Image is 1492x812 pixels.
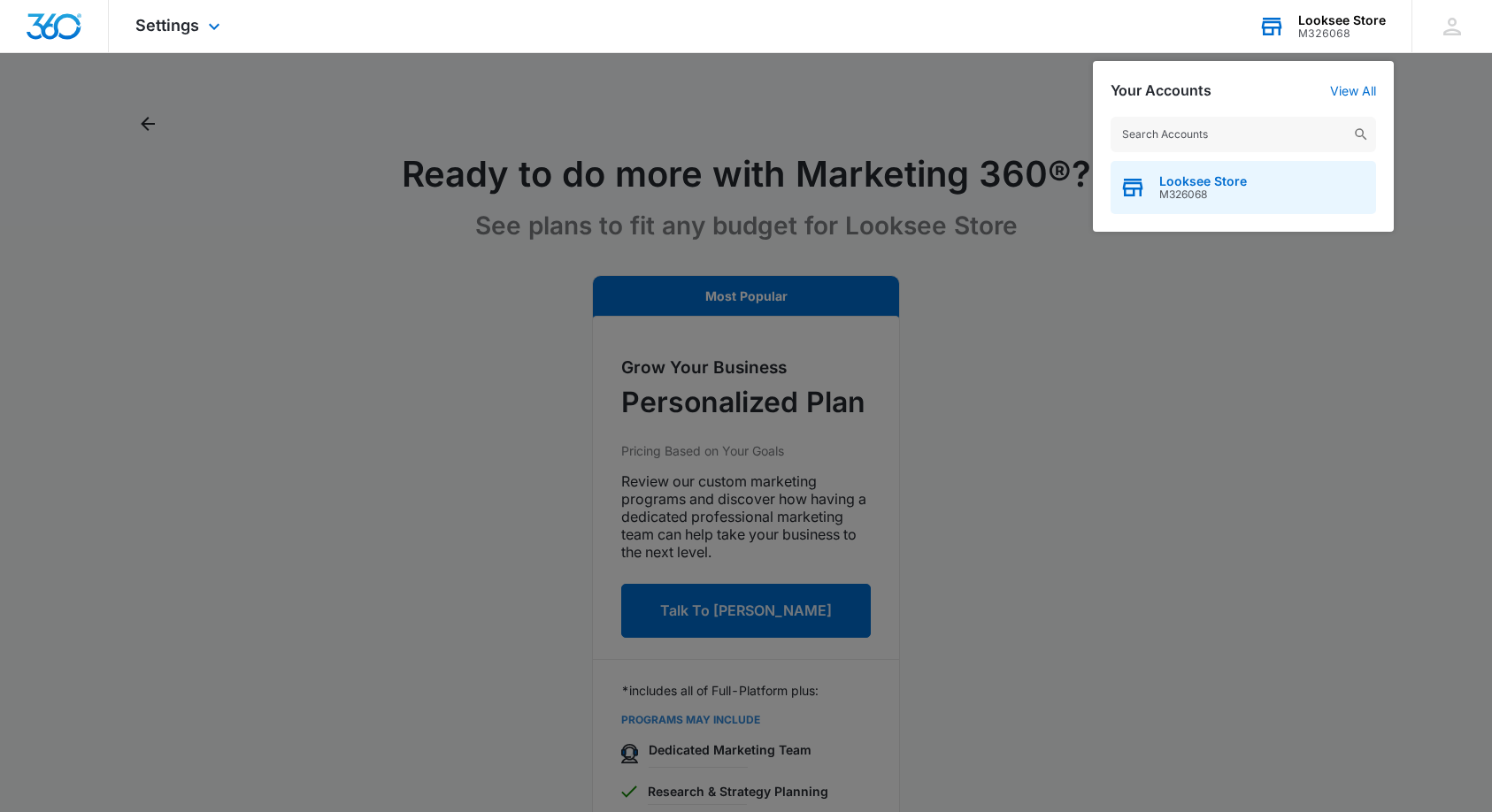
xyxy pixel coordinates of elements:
[1111,82,1211,99] h2: Your Accounts
[1298,27,1386,40] div: account id
[1298,13,1386,27] div: account name
[1330,83,1376,98] a: View All
[1159,174,1247,188] span: Looksee Store
[135,16,199,34] span: Settings
[1111,117,1376,152] input: Search Accounts
[1159,188,1247,201] span: M326068
[1111,161,1376,214] button: Looksee StoreM326068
